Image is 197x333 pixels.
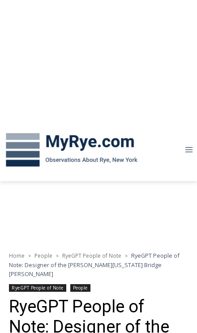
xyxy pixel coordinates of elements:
a: People [34,252,52,259]
a: RyeGPT People of Note [62,252,121,259]
a: RyeGPT People of Note [9,284,66,292]
button: Open menu [180,143,197,157]
a: People [70,284,90,292]
span: RyeGPT People of Note: Designer of the [PERSON_NAME][US_STATE] Bridge [PERSON_NAME] [9,251,180,278]
span: > [28,253,31,259]
a: Home [9,252,25,259]
span: > [56,253,59,259]
nav: Breadcrumbs [9,251,188,278]
span: > [125,253,128,259]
